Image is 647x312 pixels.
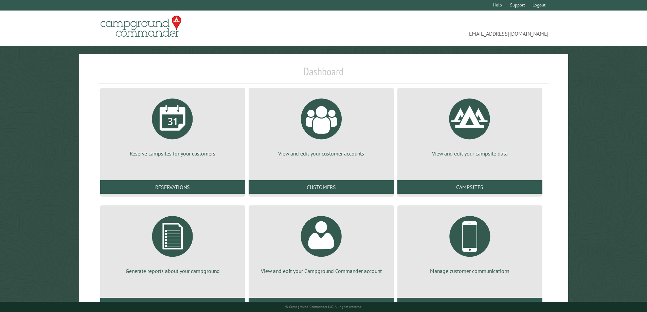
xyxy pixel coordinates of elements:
[108,150,237,157] p: Reserve campsites for your customers
[406,150,534,157] p: View and edit your campsite data
[98,13,183,40] img: Campground Commander
[406,93,534,157] a: View and edit your campsite data
[249,180,394,194] a: Customers
[285,305,362,309] small: © Campground Commander LLC. All rights reserved.
[249,298,394,311] a: Account
[406,211,534,275] a: Manage customer communications
[100,298,245,311] a: Reports
[257,93,385,157] a: View and edit your customer accounts
[108,211,237,275] a: Generate reports about your campground
[100,180,245,194] a: Reservations
[98,65,549,84] h1: Dashboard
[324,19,549,38] span: [EMAIL_ADDRESS][DOMAIN_NAME]
[257,267,385,275] p: View and edit your Campground Commander account
[397,298,542,311] a: Communications
[397,180,542,194] a: Campsites
[257,150,385,157] p: View and edit your customer accounts
[108,267,237,275] p: Generate reports about your campground
[406,267,534,275] p: Manage customer communications
[108,93,237,157] a: Reserve campsites for your customers
[257,211,385,275] a: View and edit your Campground Commander account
